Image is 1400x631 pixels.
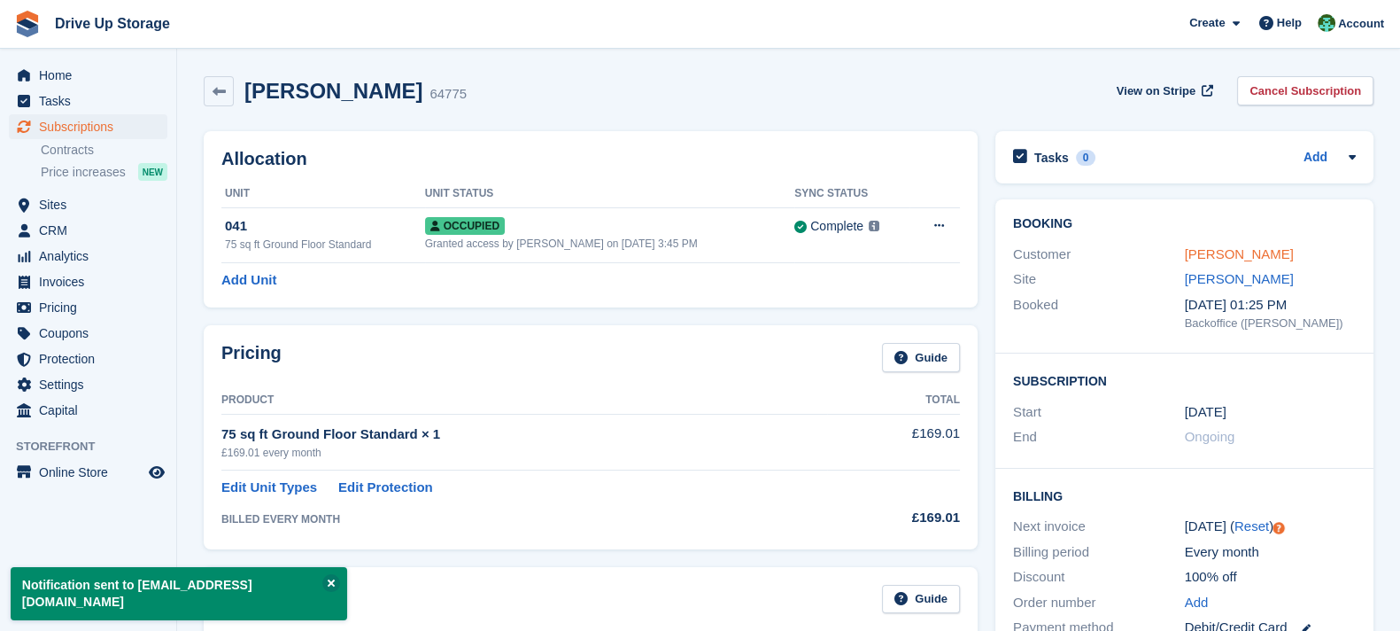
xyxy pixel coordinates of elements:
div: 041 [225,216,425,237]
th: Unit [221,180,425,208]
div: Granted access by [PERSON_NAME] on [DATE] 3:45 PM [425,236,794,252]
span: Analytics [39,244,145,269]
a: Add [1303,148,1327,168]
a: Guide [882,585,960,614]
a: Preview store [146,462,167,483]
span: Ongoing [1185,429,1235,444]
span: Invoices [39,269,145,294]
a: [PERSON_NAME] [1185,271,1294,286]
div: Booked [1013,295,1185,332]
h2: Allocation [221,149,960,169]
h2: Billing [1013,487,1356,504]
span: Capital [39,398,145,423]
div: 64775 [429,84,467,105]
span: Online Store [39,460,145,485]
a: Add Unit [221,270,276,291]
a: Reset [1234,518,1269,534]
div: £169.01 every month [221,445,827,461]
a: Cancel Subscription [1237,76,1373,105]
img: Camille [1318,14,1335,32]
span: Coupons [39,321,145,346]
div: Tooltip anchor [1271,520,1287,536]
span: CRM [39,218,145,243]
div: 100% off [1185,567,1357,588]
a: menu [9,460,167,485]
span: Occupied [425,217,505,235]
a: Edit Unit Types [221,478,317,498]
h2: Subscription [1013,371,1356,389]
td: £169.01 [827,414,960,470]
h2: Booking [1013,217,1356,231]
a: Guide [882,343,960,372]
a: menu [9,295,167,320]
a: Edit Protection [338,478,433,498]
span: Tasks [39,89,145,113]
div: Next invoice [1013,517,1185,537]
a: menu [9,89,167,113]
div: 75 sq ft Ground Floor Standard × 1 [221,425,827,445]
a: menu [9,218,167,243]
th: Total [827,386,960,415]
a: menu [9,244,167,269]
a: menu [9,398,167,423]
a: menu [9,321,167,346]
a: [PERSON_NAME] [1185,246,1294,261]
a: menu [9,192,167,217]
div: Backoffice ([PERSON_NAME]) [1185,315,1357,332]
th: Product [221,386,827,415]
div: Every month [1185,542,1357,563]
div: £169.01 [827,508,960,528]
a: menu [9,372,167,397]
span: Sites [39,192,145,217]
span: Protection [39,347,145,371]
div: Start [1013,402,1185,423]
a: menu [9,269,167,294]
a: Drive Up Storage [48,9,177,38]
span: View on Stripe [1117,82,1195,100]
th: Unit Status [425,180,794,208]
span: Subscriptions [39,114,145,139]
div: 0 [1076,150,1096,166]
div: Complete [810,217,863,236]
span: Storefront [16,438,176,456]
span: Settings [39,372,145,397]
div: Site [1013,269,1185,290]
a: Price increases NEW [41,162,167,182]
div: Billing period [1013,542,1185,563]
a: menu [9,114,167,139]
span: Help [1277,14,1302,32]
p: Notification sent to [EMAIL_ADDRESS][DOMAIN_NAME] [11,567,347,620]
a: Contracts [41,142,167,159]
div: [DATE] 01:25 PM [1185,295,1357,315]
img: icon-info-grey-7440780725fd019a000dd9b08b2336e03edf1995a4989e88bcd33f0948082b44.svg [869,221,879,231]
h2: Tasks [1034,150,1069,166]
div: BILLED EVERY MONTH [221,511,827,527]
a: Add [1185,593,1209,613]
span: Account [1338,15,1384,33]
span: Price increases [41,164,126,181]
span: Create [1189,14,1225,32]
a: menu [9,347,167,371]
div: Customer [1013,245,1185,265]
a: menu [9,63,167,88]
div: [DATE] ( ) [1185,517,1357,537]
div: 75 sq ft Ground Floor Standard [225,237,425,253]
div: End [1013,427,1185,448]
div: Order number [1013,593,1185,613]
span: Home [39,63,145,88]
h2: [PERSON_NAME] [244,79,422,103]
img: stora-icon-8386f47178a22dfd0bd8f6a31ec36ba5ce8667c1dd55bd0f319d3a0aa187defe.svg [14,11,41,37]
span: Pricing [39,295,145,320]
div: NEW [138,163,167,181]
div: Discount [1013,567,1185,588]
time: 2024-12-19 01:00:00 UTC [1185,402,1226,423]
a: View on Stripe [1110,76,1217,105]
h2: Pricing [221,343,282,372]
th: Sync Status [794,180,909,208]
